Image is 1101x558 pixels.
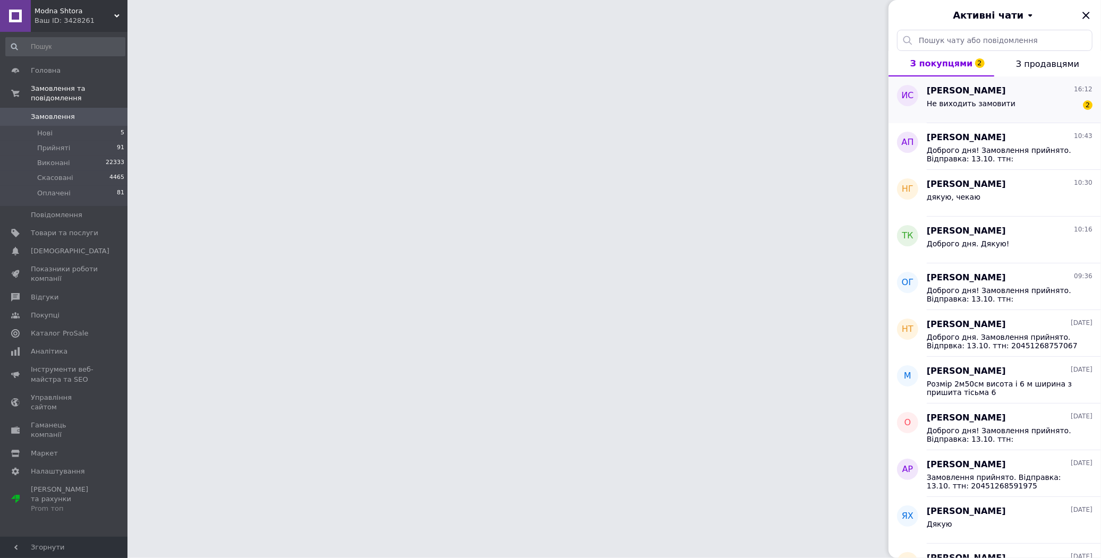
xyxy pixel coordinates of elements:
span: Каталог ProSale [31,329,88,338]
span: Доброго дня! Замовлення прийнято. Відправка: 13.10. ттн: 20451268705121 [927,426,1078,443]
button: ОГ[PERSON_NAME]09:36Доброго дня! Замовлення прийнято. Відправка: 13.10. ттн: 20451268933499 [889,263,1101,310]
span: [PERSON_NAME] [927,85,1006,97]
span: Modna Shtora [35,6,114,16]
span: Доброго дня! Замовлення прийнято. Відправка: 13.10. ттн: 20451268933499 [927,286,1078,303]
span: Маркет [31,449,58,458]
span: [PERSON_NAME] [927,225,1006,237]
span: Нові [37,128,53,138]
span: [DATE] [1071,459,1093,468]
span: Товари та послуги [31,228,98,238]
span: 10:16 [1074,225,1093,234]
input: Пошук чату або повідомлення [897,30,1093,51]
button: ТК[PERSON_NAME]10:16Доброго дня. Дякую! [889,217,1101,263]
span: 16:12 [1074,85,1093,94]
div: Ваш ID: 3428261 [35,16,127,25]
span: М [904,370,911,382]
span: [PERSON_NAME] [927,132,1006,144]
span: ЯХ [902,510,914,522]
span: Управління сайтом [31,393,98,412]
span: Головна [31,66,61,75]
span: 81 [117,188,124,198]
span: ИС [901,90,914,102]
span: Не виходить замовити [927,99,1015,108]
span: АП [902,136,914,149]
button: З покупцями2 [889,51,994,76]
button: Активні чати [918,8,1071,22]
span: [DATE] [1071,412,1093,421]
span: НТ [902,323,914,336]
span: [PERSON_NAME] [927,178,1006,191]
span: ар [902,463,914,476]
span: Дякую [927,520,952,528]
span: 10:30 [1074,178,1093,187]
span: Прийняті [37,143,70,153]
span: [DATE] [1071,319,1093,328]
span: 09:36 [1074,272,1093,281]
span: Розмір 2м50см висота і 6 м ширина з пришита тісьма 6 [927,380,1078,397]
button: М[PERSON_NAME][DATE]Розмір 2м50см висота і 6 м ширина з пришита тісьма 6 [889,357,1101,404]
span: Гаманець компанії [31,420,98,440]
span: Доброго дня! Замовлення прийнято. Відправка: 13.10. ттн: 20451268964137 [927,146,1078,163]
span: З покупцями [910,58,973,68]
span: дякую, чекаю [927,193,980,201]
button: НГ[PERSON_NAME]10:30дякую, чекаю [889,170,1101,217]
span: 2 [1083,100,1093,110]
span: Аналітика [31,347,67,356]
span: О [904,417,911,429]
span: Відгуки [31,293,58,302]
span: Інструменти веб-майстра та SEO [31,365,98,384]
span: Доброго дня. Дякую! [927,239,1010,248]
span: [PERSON_NAME] [927,365,1006,377]
span: [PERSON_NAME] [927,459,1006,471]
span: [PERSON_NAME] та рахунки [31,485,98,514]
span: [DATE] [1071,505,1093,514]
span: Замовлення [31,112,75,122]
span: 22333 [106,158,124,168]
span: 2 [975,58,985,68]
button: ИС[PERSON_NAME]16:12Не виходить замовити2 [889,76,1101,123]
span: [PERSON_NAME] [927,412,1006,424]
span: Активні чати [953,8,1023,22]
span: Скасовані [37,173,73,183]
div: Prom топ [31,504,98,513]
span: [PERSON_NAME] [927,319,1006,331]
span: ТК [902,230,913,242]
span: Замовлення прийнято. Відправка: 13.10. ттн: 20451268591975 [927,473,1078,490]
span: [PERSON_NAME] [927,505,1006,518]
button: З продавцями [994,51,1101,76]
span: Виконані [37,158,70,168]
span: Налаштування [31,467,85,476]
button: О[PERSON_NAME][DATE]Доброго дня! Замовлення прийнято. Відправка: 13.10. ттн: 20451268705121 [889,404,1101,450]
span: ОГ [902,277,914,289]
button: ЯХ[PERSON_NAME][DATE]Дякую [889,497,1101,544]
span: Оплачені [37,188,71,198]
span: Показники роботи компанії [31,264,98,284]
span: З продавцями [1016,59,1079,69]
span: [DEMOGRAPHIC_DATA] [31,246,109,256]
input: Пошук [5,37,125,56]
span: Повідомлення [31,210,82,220]
span: Доброго дня. Замовлення прийнято. Відпрвка: 13.10. ттн: 20451268757067 [927,333,1078,350]
span: НГ [902,183,914,195]
span: Покупці [31,311,59,320]
button: НТ[PERSON_NAME][DATE]Доброго дня. Замовлення прийнято. Відпрвка: 13.10. ттн: 20451268757067 [889,310,1101,357]
span: Замовлення та повідомлення [31,84,127,103]
button: АП[PERSON_NAME]10:43Доброго дня! Замовлення прийнято. Відправка: 13.10. ттн: 20451268964137 [889,123,1101,170]
span: [PERSON_NAME] [927,272,1006,284]
span: [DATE] [1071,365,1093,374]
span: 4465 [109,173,124,183]
span: 91 [117,143,124,153]
span: 5 [121,128,124,138]
span: 10:43 [1074,132,1093,141]
button: Закрити [1080,9,1093,22]
button: ар[PERSON_NAME][DATE]Замовлення прийнято. Відправка: 13.10. ттн: 20451268591975 [889,450,1101,497]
